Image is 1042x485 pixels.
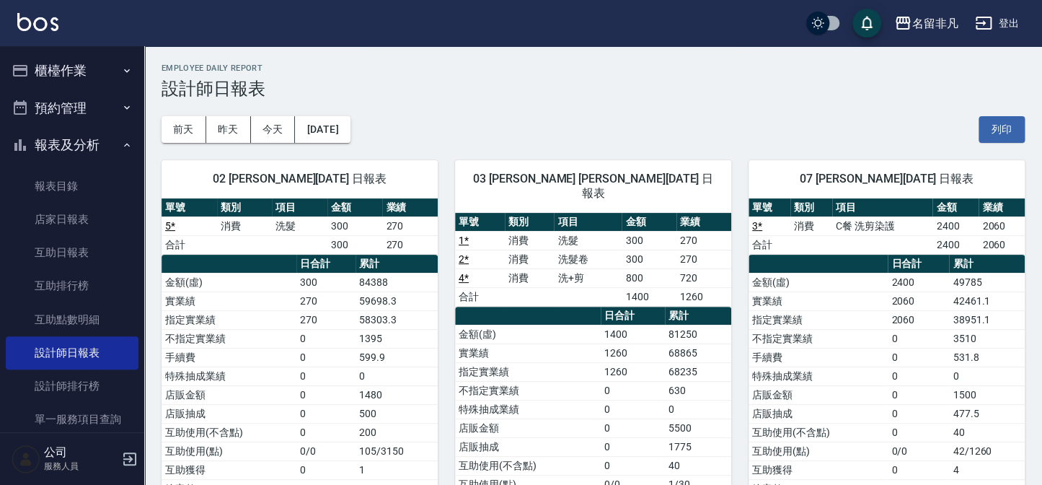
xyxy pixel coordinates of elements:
img: Logo [17,13,58,31]
td: 0 [601,381,665,400]
td: 720 [676,268,731,287]
td: 洗髮卷 [554,250,622,268]
td: 0 [888,423,949,442]
td: 0 [296,348,356,367]
a: 單一服務項目查詢 [6,403,138,436]
td: 630 [665,381,731,400]
td: 0 [665,400,731,419]
button: 櫃檯作業 [6,52,138,89]
td: 3510 [949,329,1025,348]
td: 599.9 [356,348,438,367]
button: 報表及分析 [6,126,138,164]
td: 店販抽成 [162,404,296,423]
td: 2060 [979,217,1025,235]
td: 2400 [888,273,949,292]
th: 日合計 [296,255,356,274]
a: 互助日報表 [6,236,138,269]
td: 0 [888,329,949,348]
td: 指定實業績 [749,310,888,329]
td: 合計 [749,235,790,254]
td: 0 [296,367,356,385]
td: 0 [888,404,949,423]
td: 互助獲得 [749,460,888,479]
td: 洗髮 [554,231,622,250]
span: 02 [PERSON_NAME][DATE] 日報表 [179,172,420,186]
th: 單號 [749,198,790,217]
td: 59698.3 [356,292,438,310]
a: 互助點數明細 [6,303,138,336]
p: 服務人員 [44,460,118,473]
td: 消費 [505,268,555,287]
td: 1395 [356,329,438,348]
td: 0 [356,367,438,385]
td: 消費 [505,250,555,268]
td: 互助獲得 [162,460,296,479]
td: 1260 [676,287,731,306]
td: 40 [949,423,1025,442]
td: 0 [296,385,356,404]
td: 1260 [601,344,665,362]
td: 店販抽成 [455,437,601,456]
th: 金額 [932,198,979,217]
th: 項目 [554,213,622,232]
th: 類別 [790,198,832,217]
td: 300 [622,250,676,268]
td: 270 [296,310,356,329]
td: 1400 [622,287,676,306]
td: 0 [888,367,949,385]
td: 270 [676,250,731,268]
button: save [852,9,881,38]
td: 500 [356,404,438,423]
td: 1480 [356,385,438,404]
td: 5500 [665,419,731,437]
td: 42461.1 [949,292,1025,310]
th: 日合計 [601,307,665,325]
button: 名留非凡 [888,9,963,38]
td: 2060 [888,310,949,329]
th: 項目 [832,198,933,217]
a: 設計師日報表 [6,336,138,370]
td: 0 [888,348,949,367]
td: 0 [888,385,949,404]
td: 2400 [932,217,979,235]
th: 單號 [162,198,217,217]
td: 0 [601,400,665,419]
table: a dense table [162,198,438,255]
th: 金額 [327,198,383,217]
td: 金額(虛) [162,273,296,292]
button: 昨天 [206,116,251,143]
td: 特殊抽成業績 [162,367,296,385]
th: 累計 [949,255,1025,274]
th: 業績 [979,198,1025,217]
td: 58303.3 [356,310,438,329]
h5: 公司 [44,445,118,460]
img: Person [12,445,40,473]
h3: 設計師日報表 [162,79,1025,99]
th: 日合計 [888,255,949,274]
td: 2060 [979,235,1025,254]
th: 累計 [665,307,731,325]
td: 特殊抽成業績 [749,367,888,385]
th: 項目 [272,198,327,217]
button: 列印 [979,116,1025,143]
td: 270 [382,235,438,254]
th: 累計 [356,255,438,274]
td: 0 [296,423,356,442]
td: 互助使用(不含點) [455,456,601,475]
td: 300 [296,273,356,292]
th: 類別 [505,213,555,232]
button: 預約管理 [6,89,138,127]
td: 4 [949,460,1025,479]
td: 實業績 [455,344,601,362]
td: 特殊抽成業績 [455,400,601,419]
th: 業績 [382,198,438,217]
td: 合計 [162,235,217,254]
th: 類別 [217,198,273,217]
a: 互助排行榜 [6,269,138,302]
table: a dense table [455,213,731,307]
td: 0 [601,419,665,437]
td: 金額(虛) [455,325,601,344]
td: 不指定實業績 [749,329,888,348]
td: 81250 [665,325,731,344]
td: 270 [296,292,356,310]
